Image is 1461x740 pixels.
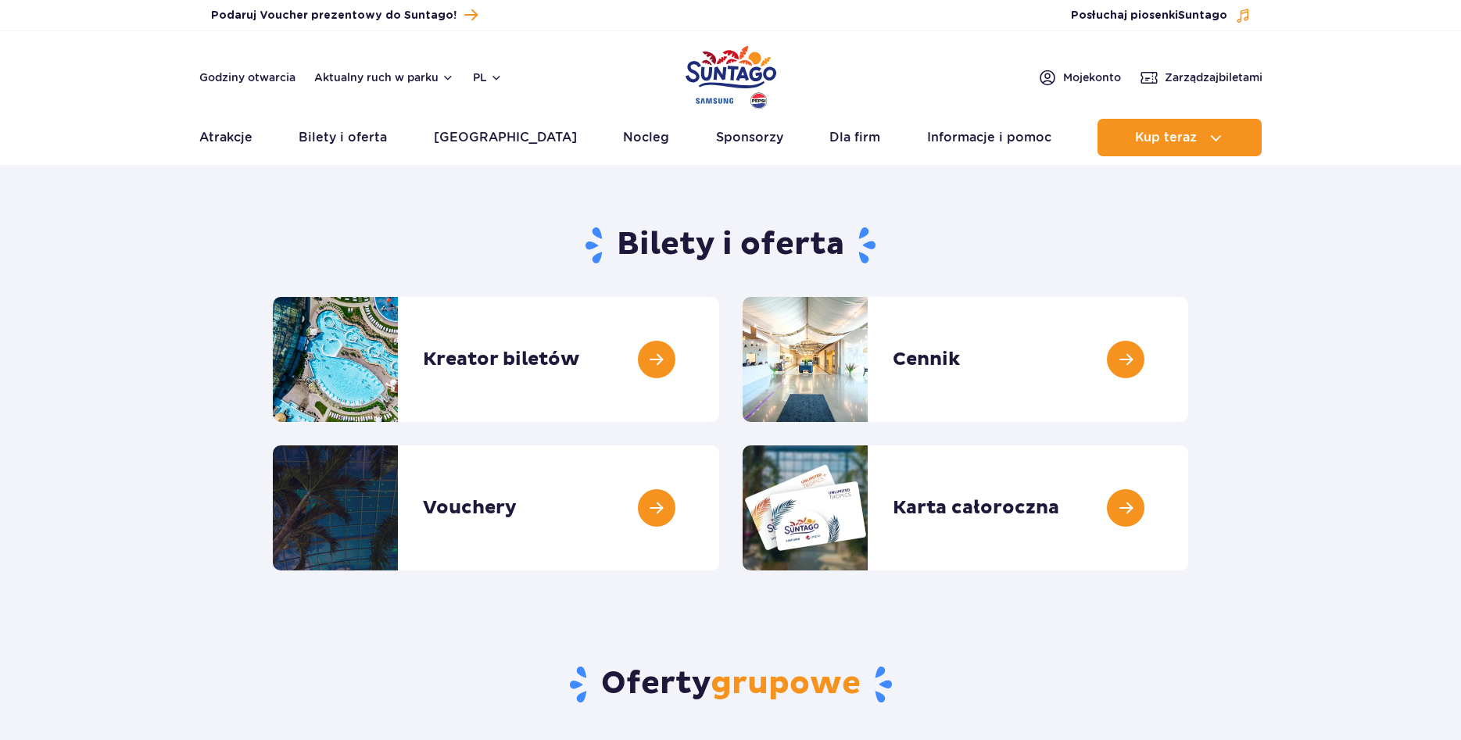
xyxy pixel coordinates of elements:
[273,664,1188,705] h2: Oferty
[1063,70,1121,85] span: Moje konto
[211,5,478,26] a: Podaruj Voucher prezentowy do Suntago!
[199,70,295,85] a: Godziny otwarcia
[1140,68,1262,87] a: Zarządzajbiletami
[273,225,1188,266] h1: Bilety i oferta
[1071,8,1251,23] button: Posłuchaj piosenkiSuntago
[1135,130,1197,145] span: Kup teraz
[199,119,252,156] a: Atrakcje
[1165,70,1262,85] span: Zarządzaj biletami
[686,39,776,111] a: Park of Poland
[314,71,454,84] button: Aktualny ruch w parku
[473,70,503,85] button: pl
[211,8,457,23] span: Podaruj Voucher prezentowy do Suntago!
[711,664,861,703] span: grupowe
[1071,8,1227,23] span: Posłuchaj piosenki
[927,119,1051,156] a: Informacje i pomoc
[299,119,387,156] a: Bilety i oferta
[1098,119,1262,156] button: Kup teraz
[434,119,577,156] a: [GEOGRAPHIC_DATA]
[716,119,783,156] a: Sponsorzy
[1178,10,1227,21] span: Suntago
[1038,68,1121,87] a: Mojekonto
[623,119,669,156] a: Nocleg
[829,119,880,156] a: Dla firm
